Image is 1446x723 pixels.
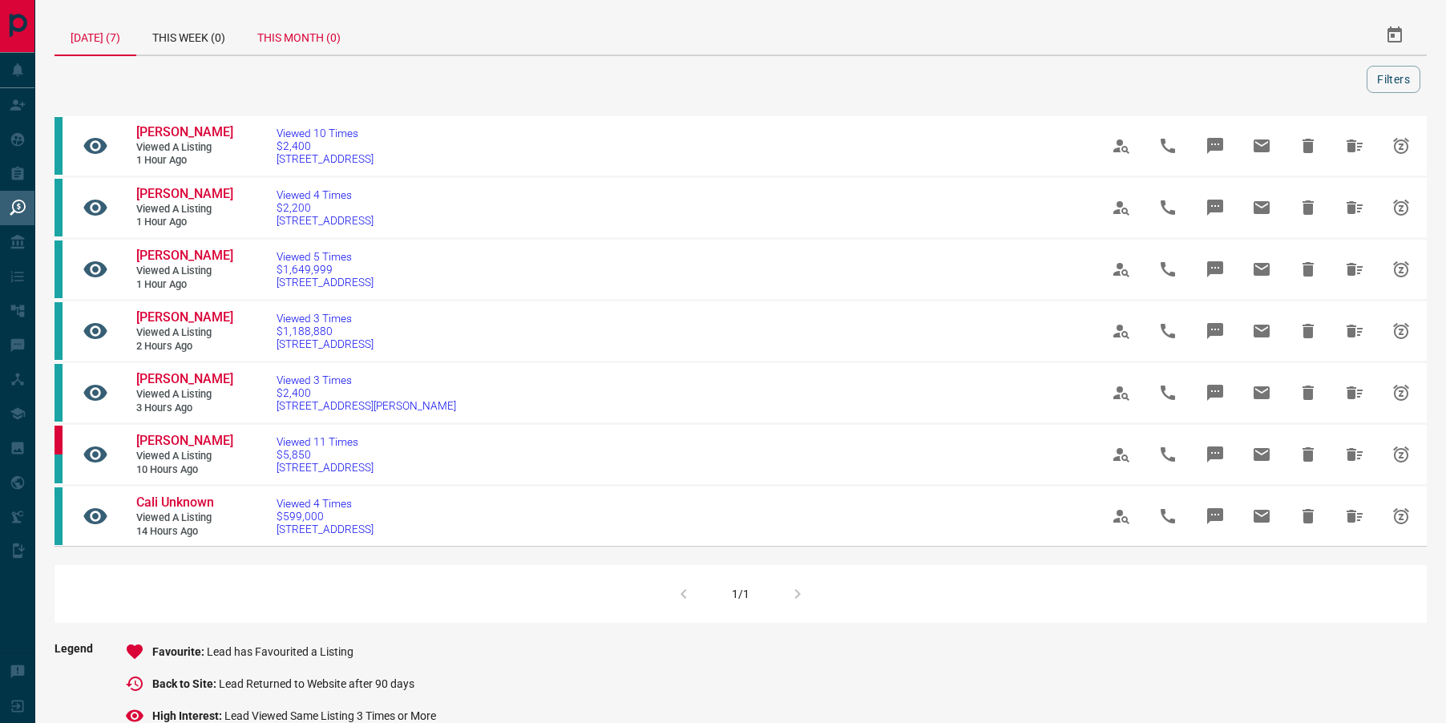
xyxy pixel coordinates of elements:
span: $599,000 [277,510,374,523]
div: This Month (0) [241,16,357,55]
span: Message [1196,374,1234,412]
span: Email [1242,250,1281,289]
span: Viewed 4 Times [277,188,374,201]
span: Viewed 10 Times [277,127,374,139]
span: Message [1196,250,1234,289]
span: Hide All from Renee Roos [1335,312,1374,350]
span: Viewed 11 Times [277,435,374,448]
span: View Profile [1102,188,1141,227]
span: Email [1242,497,1281,535]
span: Message [1196,497,1234,535]
span: [STREET_ADDRESS] [277,337,374,350]
span: Viewed a Listing [136,511,232,525]
div: condos.ca [55,487,63,545]
span: Snooze [1382,127,1420,165]
span: Call [1149,127,1187,165]
span: Call [1149,435,1187,474]
span: [PERSON_NAME] [136,433,233,448]
span: Call [1149,250,1187,289]
span: Email [1242,435,1281,474]
a: [PERSON_NAME] [136,186,232,203]
span: Snooze [1382,312,1420,350]
span: Hide All from Maria Nunes [1335,374,1374,412]
a: [PERSON_NAME] [136,248,232,265]
span: 2 hours ago [136,340,232,353]
span: Call [1149,497,1187,535]
span: Hide All from Renee Roos [1335,250,1374,289]
span: [PERSON_NAME] [136,371,233,386]
span: Snooze [1382,250,1420,289]
button: Select Date Range [1375,16,1414,55]
a: Viewed 3 Times$2,400[STREET_ADDRESS][PERSON_NAME] [277,374,456,412]
span: Snooze [1382,374,1420,412]
div: condos.ca [55,454,63,483]
a: Viewed 11 Times$5,850[STREET_ADDRESS] [277,435,374,474]
span: Email [1242,188,1281,227]
span: View Profile [1102,127,1141,165]
div: 1/1 [732,588,749,600]
div: condos.ca [55,302,63,360]
span: Hide All from Emeline Munier [1335,435,1374,474]
div: condos.ca [55,117,63,175]
div: property.ca [55,426,63,454]
span: 1 hour ago [136,154,232,168]
span: Hide All from Cali Unknown [1335,497,1374,535]
span: Hide [1289,312,1327,350]
span: Hide All from Anbo Yam [1335,127,1374,165]
span: [STREET_ADDRESS] [277,523,374,535]
span: [PERSON_NAME] [136,248,233,263]
span: $2,400 [277,386,456,399]
span: Lead has Favourited a Listing [207,645,353,658]
span: Call [1149,188,1187,227]
span: Viewed a Listing [136,141,232,155]
span: Email [1242,312,1281,350]
span: Snooze [1382,497,1420,535]
span: View Profile [1102,435,1141,474]
a: [PERSON_NAME] [136,124,232,141]
a: [PERSON_NAME] [136,309,232,326]
span: Viewed a Listing [136,388,232,402]
div: condos.ca [55,240,63,298]
span: Email [1242,127,1281,165]
span: Back to Site [152,677,219,690]
span: High Interest [152,709,224,722]
span: 1 hour ago [136,278,232,292]
span: Lead Returned to Website after 90 days [219,677,414,690]
span: Cali Unknown [136,495,214,510]
span: Snooze [1382,435,1420,474]
a: [PERSON_NAME] [136,433,232,450]
a: Viewed 3 Times$1,188,880[STREET_ADDRESS] [277,312,374,350]
span: [STREET_ADDRESS] [277,461,374,474]
span: View Profile [1102,497,1141,535]
span: 3 hours ago [136,402,232,415]
div: condos.ca [55,179,63,236]
span: Message [1196,127,1234,165]
span: Snooze [1382,188,1420,227]
span: View Profile [1102,250,1141,289]
span: Viewed a Listing [136,450,232,463]
span: View Profile [1102,374,1141,412]
span: Hide [1289,374,1327,412]
span: Hide [1289,188,1327,227]
span: Hide [1289,127,1327,165]
div: [DATE] (7) [55,16,136,56]
span: Lead Viewed Same Listing 3 Times or More [224,709,436,722]
span: Viewed a Listing [136,265,232,278]
a: Viewed 4 Times$2,200[STREET_ADDRESS] [277,188,374,227]
span: Viewed a Listing [136,326,232,340]
span: Viewed 4 Times [277,497,374,510]
span: Hide [1289,435,1327,474]
span: $2,200 [277,201,374,214]
span: [STREET_ADDRESS] [277,276,374,289]
span: Hide All from Anbo Yam [1335,188,1374,227]
span: Call [1149,374,1187,412]
span: $1,649,999 [277,263,374,276]
span: Viewed 3 Times [277,312,374,325]
span: Email [1242,374,1281,412]
span: Message [1196,435,1234,474]
span: Viewed 5 Times [277,250,374,263]
a: Viewed 10 Times$2,400[STREET_ADDRESS] [277,127,374,165]
span: $2,400 [277,139,374,152]
span: [STREET_ADDRESS] [277,214,374,227]
span: Message [1196,188,1234,227]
